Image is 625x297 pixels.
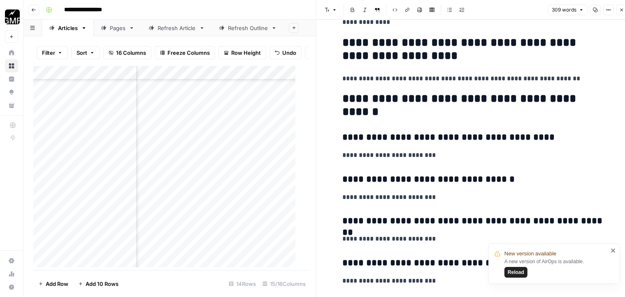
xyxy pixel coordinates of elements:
span: Reload [508,269,524,276]
span: Filter [42,49,55,57]
button: Filter [37,46,68,59]
button: 309 words [548,5,588,15]
button: Freeze Columns [155,46,215,59]
a: Articles [42,20,94,36]
button: Undo [270,46,302,59]
a: Insights [5,72,18,86]
span: Row Height [231,49,261,57]
span: Add Row [46,280,68,288]
a: Refresh Article [142,20,212,36]
div: Pages [110,24,125,32]
span: Freeze Columns [167,49,210,57]
button: Row Height [218,46,266,59]
a: Opportunities [5,86,18,99]
a: Refresh Outline [212,20,284,36]
button: Add 10 Rows [73,277,123,290]
span: Add 10 Rows [86,280,118,288]
div: 14 Rows [225,277,259,290]
button: Add Row [33,277,73,290]
span: Undo [282,49,296,57]
span: New version available [504,250,556,258]
span: Sort [77,49,87,57]
div: Refresh Outline [228,24,268,32]
a: Settings [5,254,18,267]
div: Articles [58,24,78,32]
button: Sort [71,46,100,59]
button: Help + Support [5,281,18,294]
button: close [611,247,616,254]
button: Reload [504,267,527,278]
a: Browse [5,59,18,72]
img: Growth Marketing Pro Logo [5,9,20,24]
a: Pages [94,20,142,36]
button: 16 Columns [103,46,151,59]
div: Refresh Article [158,24,196,32]
button: Workspace: Growth Marketing Pro [5,7,18,27]
div: 15/16 Columns [259,277,309,290]
a: Home [5,46,18,59]
span: 309 words [552,6,576,14]
a: Usage [5,267,18,281]
div: A new version of AirOps is available. [504,258,608,278]
span: 16 Columns [116,49,146,57]
a: Your Data [5,99,18,112]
